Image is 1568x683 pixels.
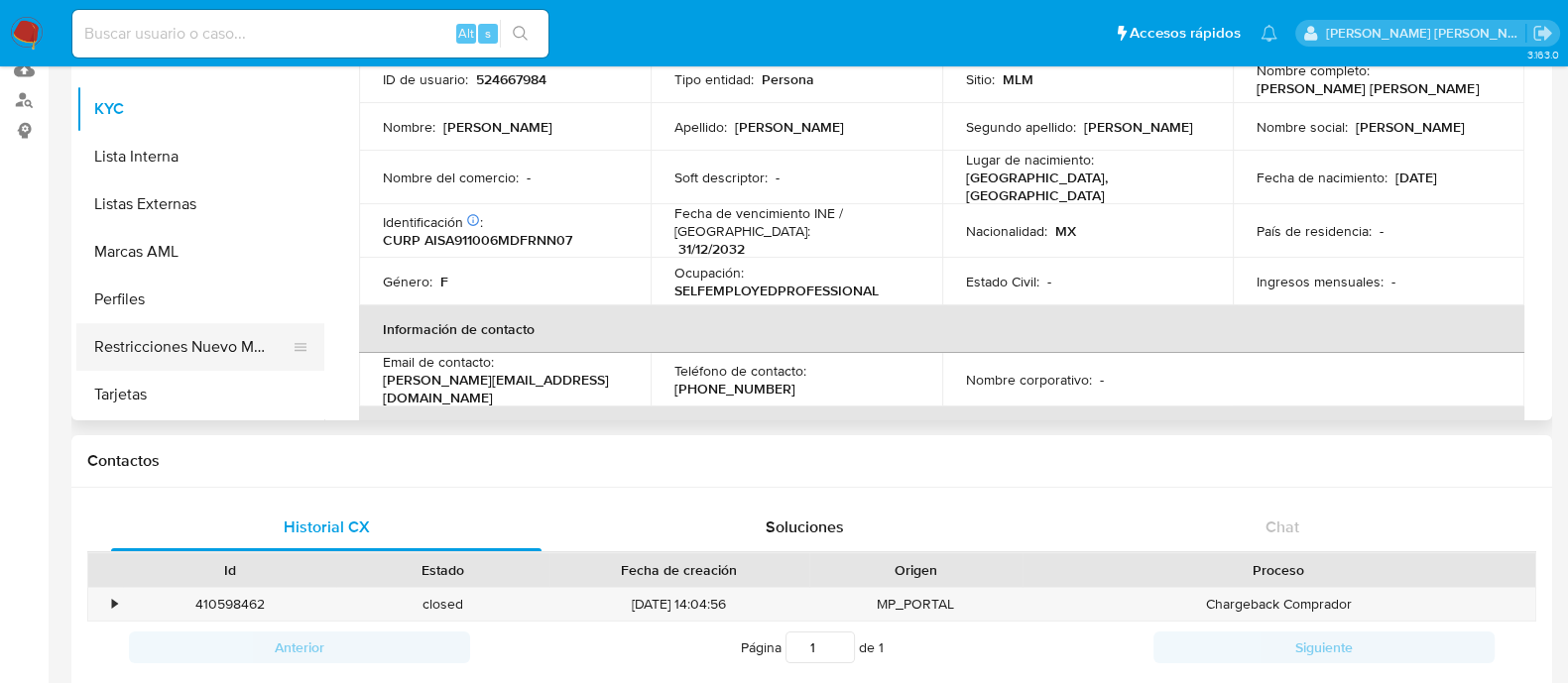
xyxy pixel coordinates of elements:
[1257,61,1370,79] p: Nombre completo :
[674,362,806,380] p: Teléfono de contacto :
[350,560,536,580] div: Estado
[762,70,814,88] p: Persona
[1380,222,1384,240] p: -
[823,560,1009,580] div: Origen
[476,70,546,88] p: 524667984
[966,151,1094,169] p: Lugar de nacimiento :
[383,169,519,186] p: Nombre del comercio :
[129,631,470,663] button: Anterior
[1036,560,1521,580] div: Proceso
[383,231,572,249] p: CURP AISA911006MDFRNN07
[383,118,435,136] p: Nombre :
[76,228,324,276] button: Marcas AML
[383,353,494,371] p: Email de contacto :
[674,70,754,88] p: Tipo entidad :
[966,222,1047,240] p: Nacionalidad :
[1391,273,1395,290] p: -
[383,371,619,406] p: [PERSON_NAME][EMAIL_ADDRESS][DOMAIN_NAME]
[76,180,324,228] button: Listas Externas
[76,323,308,371] button: Restricciones Nuevo Mundo
[1266,515,1299,538] span: Chat
[879,637,884,657] span: 1
[76,371,324,418] button: Tarjetas
[440,273,448,290] p: F
[527,169,531,186] p: -
[1130,23,1241,44] span: Accesos rápidos
[674,118,727,136] p: Apellido :
[674,169,768,186] p: Soft descriptor :
[76,276,324,323] button: Perfiles
[1153,631,1495,663] button: Siguiente
[966,169,1202,204] p: [GEOGRAPHIC_DATA], [GEOGRAPHIC_DATA]
[766,515,844,538] span: Soluciones
[458,24,474,43] span: Alt
[87,451,1536,471] h1: Contactos
[123,588,336,621] div: 410598462
[443,118,552,136] p: [PERSON_NAME]
[383,213,483,231] p: Identificación :
[72,21,548,47] input: Buscar usuario o caso...
[284,515,370,538] span: Historial CX
[674,282,879,299] p: SELFEMPLOYEDPROFESSIONAL
[76,133,324,180] button: Lista Interna
[776,169,780,186] p: -
[500,20,541,48] button: search-icon
[809,588,1023,621] div: MP_PORTAL
[1100,371,1104,389] p: -
[76,85,324,133] button: KYC
[336,588,549,621] div: closed
[1326,24,1526,43] p: anamaria.arriagasanchez@mercadolibre.com.mx
[674,380,795,398] p: [PHONE_NUMBER]
[137,560,322,580] div: Id
[966,118,1076,136] p: Segundo apellido :
[1055,222,1076,240] p: MX
[383,70,468,88] p: ID de usuario :
[1257,273,1384,290] p: Ingresos mensuales :
[1047,273,1051,290] p: -
[1003,70,1033,88] p: MLM
[1257,222,1372,240] p: País de residencia :
[966,371,1092,389] p: Nombre corporativo :
[735,118,844,136] p: [PERSON_NAME]
[383,273,432,290] p: Género :
[966,70,995,88] p: Sitio :
[1526,47,1558,62] span: 3.163.0
[966,273,1039,290] p: Estado Civil :
[674,264,744,282] p: Ocupación :
[674,204,918,240] p: Fecha de vencimiento INE / [GEOGRAPHIC_DATA] :
[485,24,491,43] span: s
[1395,169,1437,186] p: [DATE]
[359,305,1524,353] th: Información de contacto
[359,406,1524,454] th: Verificación y cumplimiento
[563,560,795,580] div: Fecha de creación
[678,240,745,258] p: 31/12/2032
[1257,118,1348,136] p: Nombre social :
[1023,588,1535,621] div: Chargeback Comprador
[112,595,117,614] div: •
[1084,118,1193,136] p: [PERSON_NAME]
[1356,118,1465,136] p: [PERSON_NAME]
[1257,79,1479,97] p: [PERSON_NAME] [PERSON_NAME]
[741,631,884,663] span: Página de
[1257,169,1387,186] p: Fecha de nacimiento :
[1532,23,1553,44] a: Salir
[1261,25,1277,42] a: Notificaciones
[549,588,809,621] div: [DATE] 14:04:56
